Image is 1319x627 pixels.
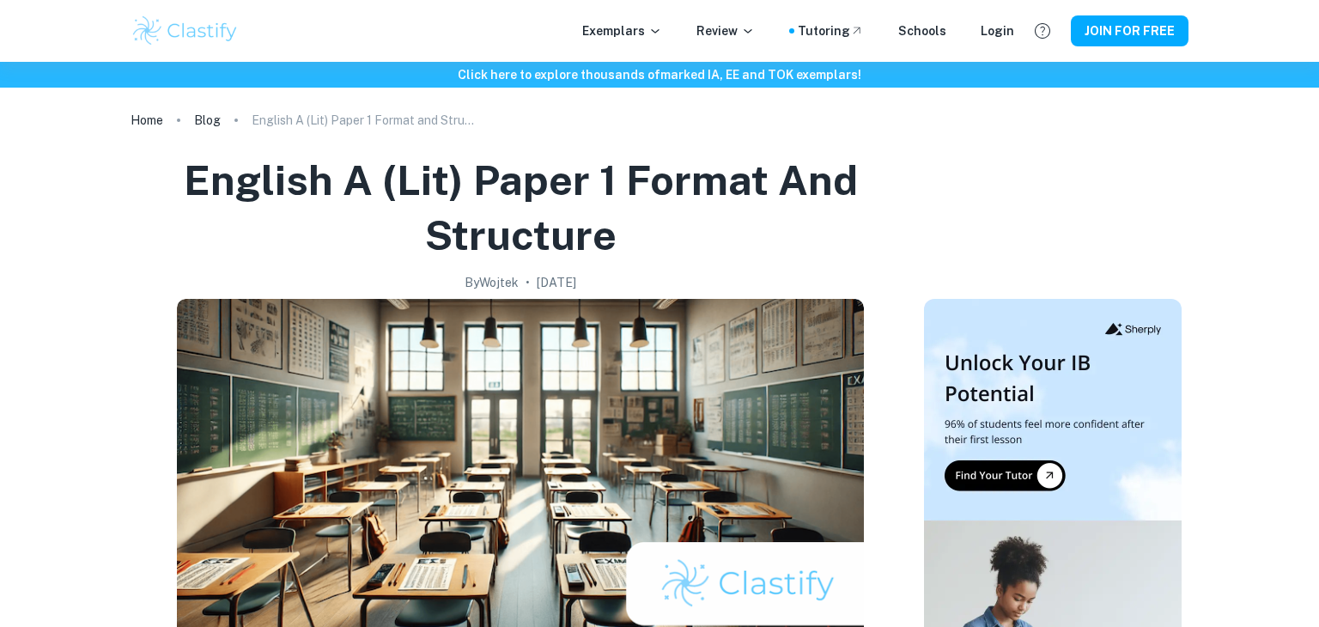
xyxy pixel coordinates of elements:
h6: Click here to explore thousands of marked IA, EE and TOK exemplars ! [3,65,1316,84]
p: Exemplars [582,21,662,40]
a: Home [131,108,163,132]
p: • [526,273,530,292]
a: Tutoring [798,21,864,40]
p: English A (Lit) Paper 1 Format and Structure [252,111,475,130]
h1: English A (Lit) Paper 1 Format and Structure [137,153,903,263]
a: Schools [898,21,946,40]
a: Blog [194,108,221,132]
button: JOIN FOR FREE [1071,15,1188,46]
button: Help and Feedback [1028,16,1057,46]
img: Clastify logo [131,14,240,48]
h2: [DATE] [537,273,576,292]
h2: By Wojtek [465,273,519,292]
a: Login [981,21,1014,40]
p: Review [696,21,755,40]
